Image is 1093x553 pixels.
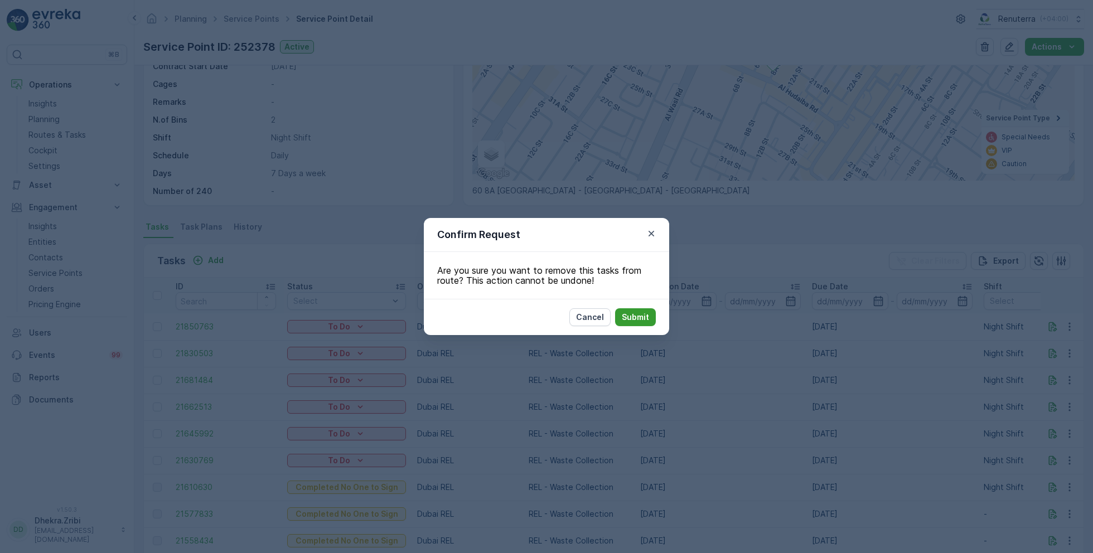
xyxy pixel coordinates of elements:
[424,252,669,299] div: Are you sure you want to remove this tasks from route? This action cannot be undone!
[615,308,656,326] button: Submit
[569,308,611,326] button: Cancel
[622,312,649,323] p: Submit
[576,312,604,323] p: Cancel
[437,227,520,242] p: Confirm Request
